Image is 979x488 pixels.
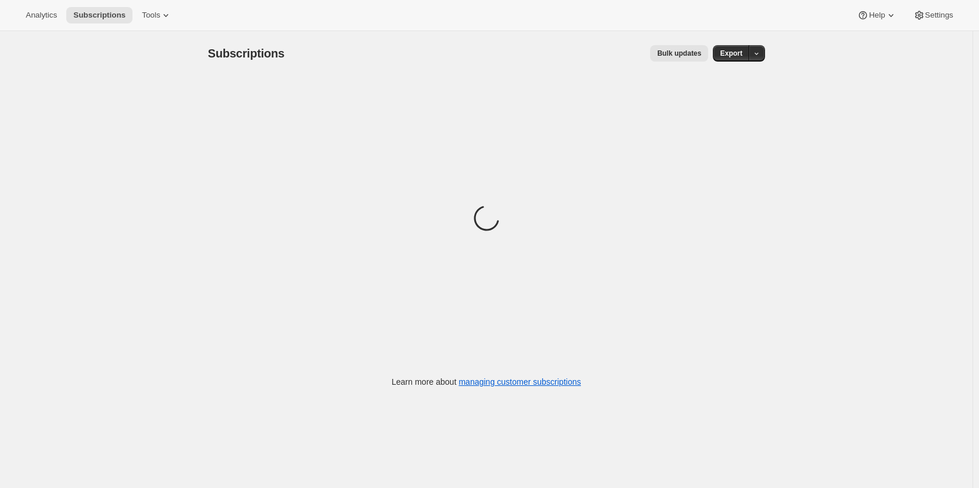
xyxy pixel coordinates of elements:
[208,47,285,60] span: Subscriptions
[66,7,132,23] button: Subscriptions
[720,49,742,58] span: Export
[906,7,960,23] button: Settings
[26,11,57,20] span: Analytics
[73,11,125,20] span: Subscriptions
[650,45,708,62] button: Bulk updates
[850,7,903,23] button: Help
[458,377,581,387] a: managing customer subscriptions
[142,11,160,20] span: Tools
[657,49,701,58] span: Bulk updates
[869,11,885,20] span: Help
[713,45,749,62] button: Export
[135,7,179,23] button: Tools
[925,11,953,20] span: Settings
[19,7,64,23] button: Analytics
[392,376,581,388] p: Learn more about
